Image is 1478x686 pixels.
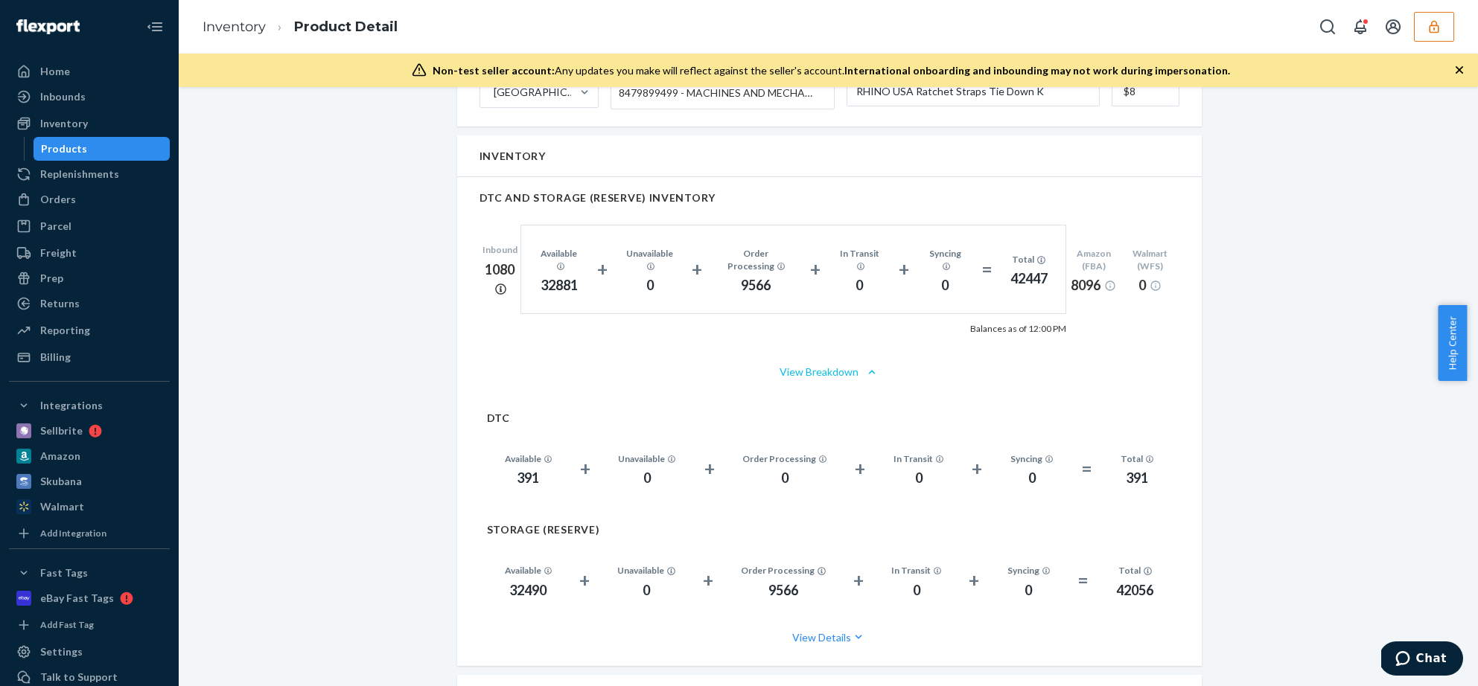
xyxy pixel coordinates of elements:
[9,394,170,417] button: Integrations
[505,469,552,488] div: 391
[618,452,676,465] div: Unavailable
[191,5,410,49] ol: breadcrumbs
[972,455,982,482] div: +
[40,618,94,631] div: Add Fast Tag
[505,564,552,577] div: Available
[1010,469,1054,488] div: 0
[140,12,170,42] button: Close Navigation
[838,276,881,295] div: 0
[741,581,826,600] div: 9566
[40,219,71,234] div: Parcel
[9,85,170,109] a: Inbounds
[294,19,398,35] a: Product Detail
[1345,12,1375,42] button: Open notifications
[720,247,791,272] div: Order Processing
[1010,452,1054,465] div: Syncing
[899,256,909,283] div: +
[40,474,82,489] div: Skubana
[1066,276,1121,295] div: 8096
[927,247,963,272] div: Syncing
[692,256,702,283] div: +
[1313,12,1342,42] button: Open Search Box
[9,318,170,342] a: Reporting
[720,276,791,295] div: 9566
[40,167,119,182] div: Replenishments
[891,564,942,577] div: In Transit
[1378,12,1408,42] button: Open account menu
[9,187,170,211] a: Orders
[1007,581,1051,600] div: 0
[580,455,590,482] div: +
[894,469,944,488] div: 0
[1010,269,1048,289] div: 42447
[9,525,170,542] a: Add Integration
[41,141,87,156] div: Products
[9,419,170,443] a: Sellbrite
[9,444,170,468] a: Amazon
[969,567,979,594] div: +
[1077,567,1089,594] div: =
[40,644,83,659] div: Settings
[838,247,881,272] div: In Transit
[927,276,963,295] div: 0
[40,323,90,338] div: Reporting
[40,64,70,79] div: Home
[203,19,266,35] a: Inventory
[40,192,76,207] div: Orders
[855,455,865,482] div: +
[40,350,71,365] div: Billing
[16,19,80,34] img: Flexport logo
[1381,641,1463,679] iframe: Opens a widget where you can chat to one of our agents
[487,412,1172,423] h2: DTC
[433,63,1230,78] div: Any updates you make will reflect against the seller's account.
[844,64,1230,77] span: International onboarding and inbounding may not work during impersonation.
[9,469,170,493] a: Skubana
[1121,247,1179,272] div: Walmart (WFS)
[1121,452,1154,465] div: Total
[9,561,170,585] button: Fast Tags
[40,449,80,464] div: Amazon
[9,292,170,315] a: Returns
[891,581,942,600] div: 0
[494,85,579,100] div: [GEOGRAPHIC_DATA]
[9,266,170,290] a: Prep
[9,112,170,135] a: Inventory
[9,60,170,83] a: Home
[9,345,170,369] a: Billing
[9,214,170,238] a: Parcel
[894,452,944,465] div: In Transit
[703,567,713,594] div: +
[40,670,118,685] div: Talk to Support
[597,256,608,283] div: +
[539,247,579,272] div: Available
[1438,305,1467,381] button: Help Center
[625,276,675,295] div: 0
[40,423,83,438] div: Sellbrite
[40,246,77,260] div: Freight
[480,260,520,298] div: 1080
[9,162,170,186] a: Replenishments
[625,247,675,272] div: Unavailable
[704,455,715,482] div: +
[617,564,675,577] div: Unavailable
[742,469,827,488] div: 0
[810,256,821,283] div: +
[505,452,552,465] div: Available
[619,80,819,106] span: 8479899499 - MACHINES AND MECHANICAL APPLIANCES HAVING INDIVIDUAL FUNCTIONS, NOT SPECIFIED OR INC...
[1112,77,1179,106] input: Customs Value
[480,150,546,161] h2: Inventory
[40,591,114,606] div: eBay Fast Tags
[40,398,103,413] div: Integrations
[9,616,170,634] a: Add Fast Tag
[9,586,170,610] a: eBay Fast Tags
[40,296,80,311] div: Returns
[40,499,84,514] div: Walmart
[742,452,827,465] div: Order Processing
[40,89,86,104] div: Inbounds
[1116,581,1153,600] div: 42056
[40,527,106,539] div: Add Integration
[741,564,826,577] div: Order Processing
[9,241,170,265] a: Freight
[433,64,555,77] span: Non-test seller account:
